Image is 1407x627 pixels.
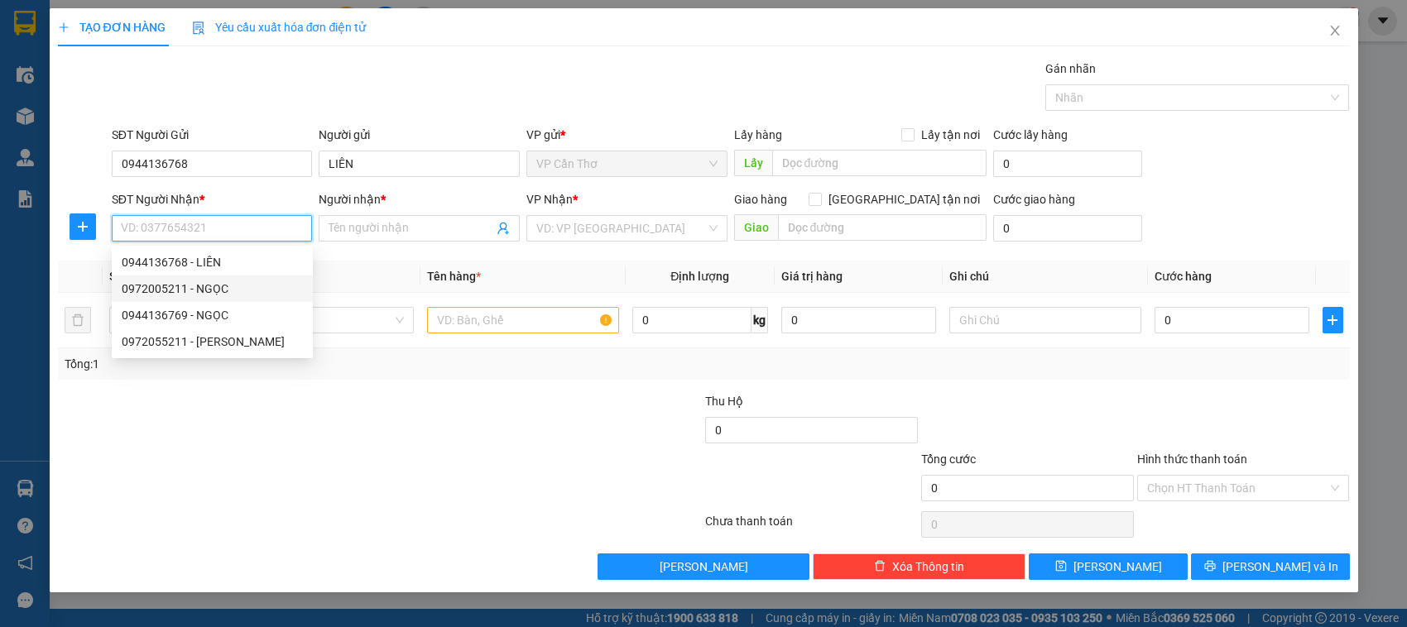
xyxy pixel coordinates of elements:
div: 0972055211 - [PERSON_NAME] [122,333,303,351]
div: 0944136768 - LIÊN [122,253,303,271]
span: VP Cần Thơ [536,151,718,176]
input: VD: Bàn, Ghế [427,307,619,333]
button: plus [70,213,96,240]
span: [PERSON_NAME] [1073,558,1162,576]
span: [PERSON_NAME] [660,558,748,576]
label: Cước giao hàng [993,193,1075,206]
span: user-add [497,222,510,235]
div: 0972005211 - NGỌC [112,275,313,302]
input: 0 [781,307,936,333]
div: 0972005211 - NGỌC [122,280,303,298]
span: save [1055,560,1067,573]
div: SĐT Người Gửi [112,126,313,144]
span: [GEOGRAPHIC_DATA] tận nơi [822,190,987,208]
span: Lấy [734,150,772,176]
button: delete [65,307,91,333]
span: plus [58,22,70,33]
span: SL [109,270,122,283]
input: Cước giao hàng [993,215,1142,242]
button: [PERSON_NAME] [598,553,810,580]
button: plus [1323,307,1343,333]
span: printer [1204,560,1216,573]
input: Dọc đường [772,150,987,176]
div: 0944136769 - NGỌC [122,306,303,324]
span: close [1328,24,1342,37]
div: Chưa thanh toán [703,512,920,541]
span: Lấy hàng [734,128,782,141]
span: plus [1323,313,1342,327]
span: Giao [734,214,778,241]
div: Tổng: 1 [65,355,544,373]
button: printer[PERSON_NAME] và In [1191,553,1350,580]
span: Giao hàng [734,193,787,206]
span: TẠO ĐƠN HÀNG [58,21,166,34]
label: Gán nhãn [1045,62,1096,75]
span: Thu Hộ [705,395,743,408]
div: 0972055211 - NGỌC [112,328,313,355]
span: Định lượng [670,270,729,283]
span: kg [752,307,768,333]
div: Người gửi [319,126,520,144]
span: Khác [232,308,404,333]
span: [PERSON_NAME] và In [1222,558,1338,576]
div: SĐT Người Nhận [112,190,313,208]
span: Yêu cầu xuất hóa đơn điện tử [192,21,367,34]
input: Dọc đường [778,214,987,241]
th: Ghi chú [943,261,1148,293]
span: Xóa Thông tin [892,558,964,576]
span: Giá trị hàng [781,270,843,283]
div: Người nhận [319,190,520,208]
span: plus [70,220,95,233]
label: Cước lấy hàng [993,128,1068,141]
div: VP gửi [526,126,728,144]
span: Cước hàng [1155,270,1212,283]
span: VP Nhận [526,193,573,206]
div: 0944136769 - NGỌC [112,302,313,328]
button: save[PERSON_NAME] [1029,553,1188,580]
span: Tên hàng [427,270,481,283]
div: 0944136768 - LIÊN [112,249,313,275]
span: Tổng cước [921,452,976,466]
label: Hình thức thanh toán [1137,452,1247,466]
button: Close [1312,8,1358,55]
span: delete [874,560,886,573]
span: Lấy tận nơi [915,126,987,144]
input: Cước lấy hàng [993,151,1142,177]
img: icon [192,22,205,35]
input: Ghi Chú [949,307,1141,333]
button: deleteXóa Thông tin [813,553,1025,580]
